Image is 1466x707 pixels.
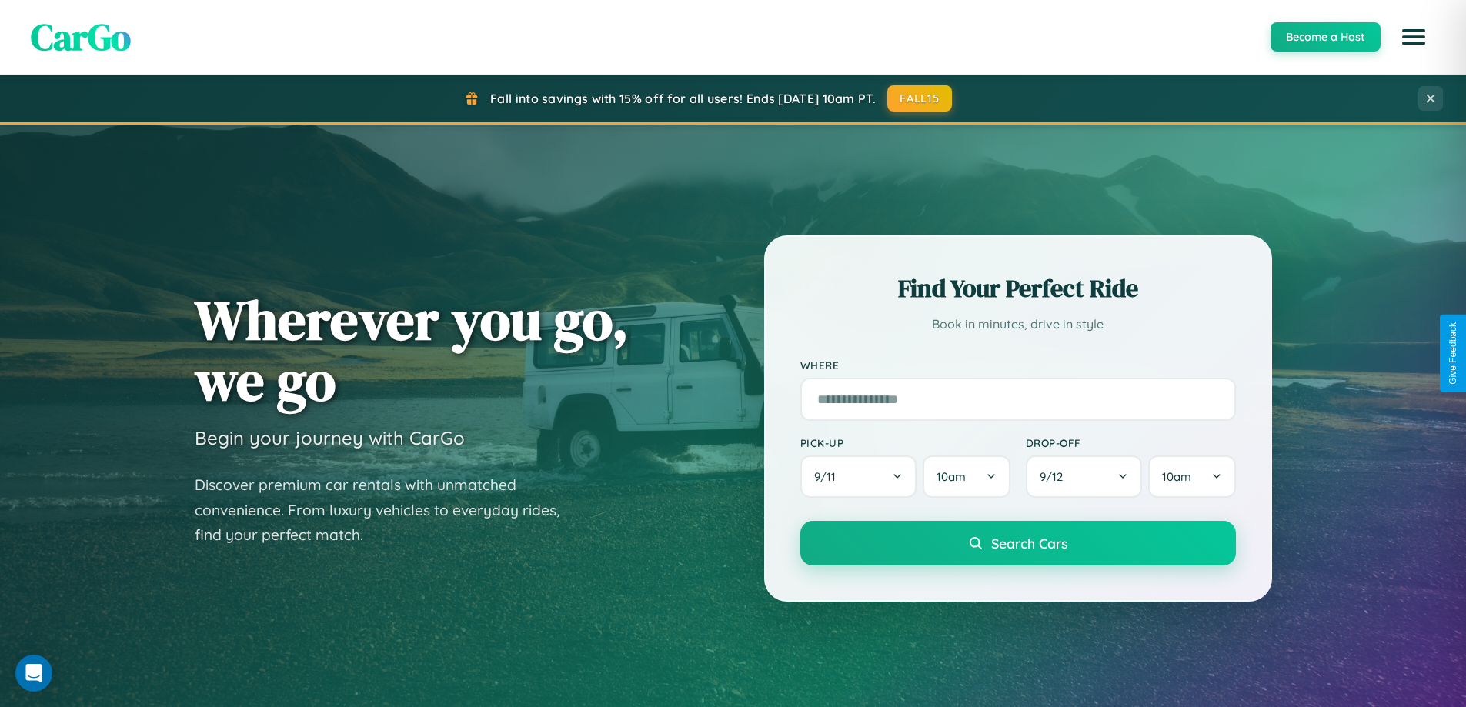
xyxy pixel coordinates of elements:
button: Become a Host [1271,22,1381,52]
h1: Wherever you go, we go [195,289,629,411]
button: FALL15 [887,85,952,112]
button: 10am [1148,455,1235,498]
span: CarGo [31,12,131,62]
button: Search Cars [800,521,1236,565]
span: 10am [1162,469,1191,484]
button: 10am [923,455,1010,498]
span: 9 / 11 [814,469,843,484]
label: Drop-off [1026,436,1236,449]
span: Fall into savings with 15% off for all users! Ends [DATE] 10am PT. [490,91,876,106]
span: 9 / 12 [1040,469,1070,484]
label: Pick-up [800,436,1010,449]
p: Book in minutes, drive in style [800,313,1236,335]
span: Search Cars [991,535,1067,552]
button: 9/12 [1026,455,1143,498]
button: Open menu [1392,15,1435,58]
h2: Find Your Perfect Ride [800,272,1236,305]
button: 9/11 [800,455,917,498]
h3: Begin your journey with CarGo [195,426,465,449]
div: Open Intercom Messenger [15,655,52,692]
div: Give Feedback [1448,322,1458,385]
p: Discover premium car rentals with unmatched convenience. From luxury vehicles to everyday rides, ... [195,472,579,548]
label: Where [800,359,1236,372]
span: 10am [937,469,966,484]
